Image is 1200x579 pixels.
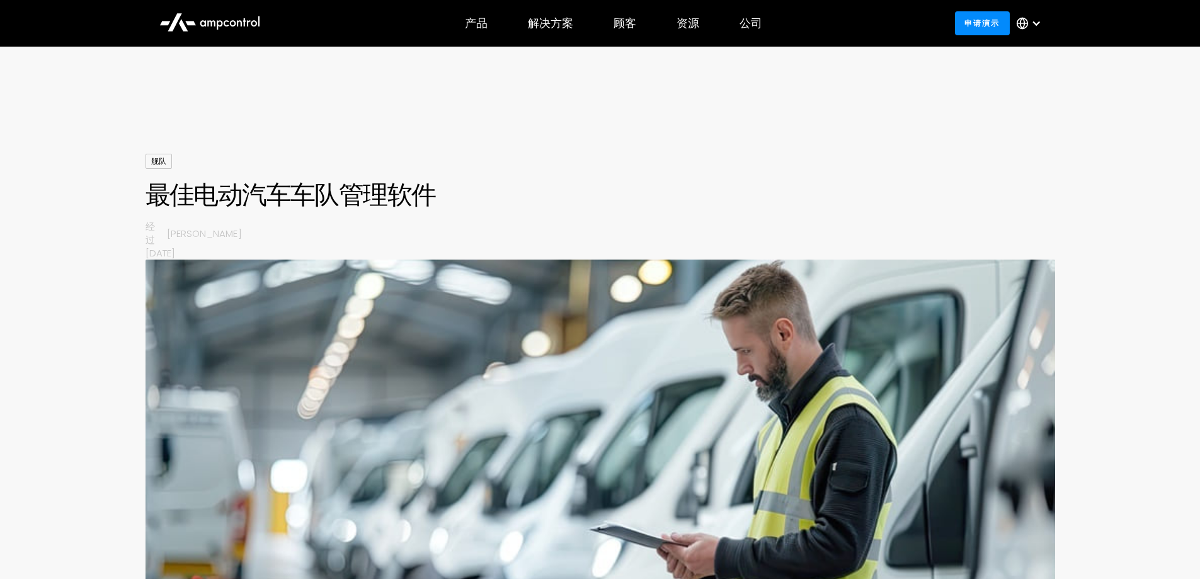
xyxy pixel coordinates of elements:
[677,16,699,30] div: 资源
[465,16,488,30] div: 产品
[740,16,762,30] div: 公司
[465,15,488,31] font: 产品
[146,246,176,260] font: [DATE]
[955,11,1010,35] a: 申请演示
[614,15,636,31] font: 顾客
[614,16,636,30] div: 顾客
[528,15,573,31] font: 解决方案
[528,16,573,30] div: 解决方案
[677,15,699,31] font: 资源
[151,156,166,166] font: 舰队
[146,177,436,212] font: 最佳电动汽车车队管理软件
[740,15,762,31] font: 公司
[167,227,242,240] font: [PERSON_NAME]
[146,220,155,246] font: 经过
[964,18,1000,28] font: 申请演示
